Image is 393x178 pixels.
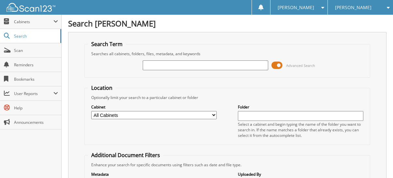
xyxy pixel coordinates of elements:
span: Help [14,105,58,111]
img: scan123-logo-white.svg [7,3,55,12]
legend: Location [88,84,116,91]
span: Bookmarks [14,76,58,82]
span: Cabinets [14,19,53,24]
legend: Additional Document Filters [88,152,163,159]
label: Folder [238,104,363,110]
span: Search [14,33,57,39]
span: [PERSON_NAME] [278,6,314,9]
span: User Reports [14,91,53,96]
div: Searches all cabinets, folders, files, metadata, and keywords [88,51,367,57]
label: Cabinet [91,104,217,110]
legend: Search Term [88,40,126,48]
label: Uploaded By [238,171,363,177]
span: Announcements [14,120,58,125]
div: Optionally limit your search to a particular cabinet or folder [88,95,367,100]
div: Enhance your search for specific documents using filters such as date and file type. [88,162,367,168]
span: Advanced Search [286,63,315,68]
div: Select a cabinet and begin typing the name of the folder you want to search in. If the name match... [238,121,363,138]
span: [PERSON_NAME] [335,6,371,9]
h1: Search [PERSON_NAME] [68,18,386,29]
iframe: Chat Widget [360,147,393,178]
span: Scan [14,48,58,53]
span: Reminders [14,62,58,68]
label: Metadata [91,171,217,177]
